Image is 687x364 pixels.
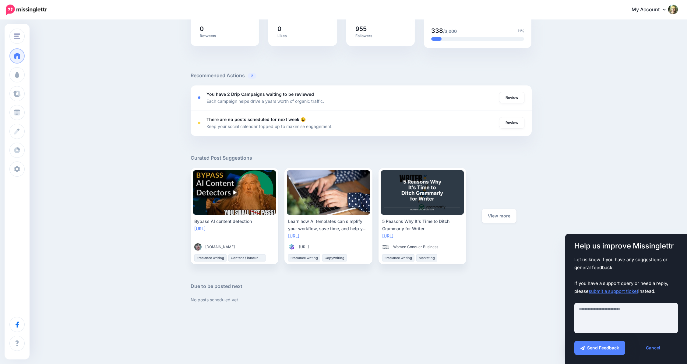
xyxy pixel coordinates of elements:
[205,244,235,250] span: [DOMAIN_NAME]
[200,33,250,38] p: Retweets
[382,254,414,262] li: Freelance writing
[198,96,200,99] div: <div class='status-dot small red margin-right'></div>Error
[206,117,306,122] b: There are no posts scheduled for next week 😩
[574,256,678,295] span: Let us know if you have any suggestions or general feedback. If you have a support query or need ...
[299,244,309,250] span: [URL]
[191,296,532,303] p: No posts scheduled yet.
[228,254,266,262] li: Content / inbound marketing
[288,233,299,238] a: [URL]
[416,254,437,262] li: Marketing
[625,2,678,17] a: My Account
[288,254,320,262] li: Freelance writing
[382,233,393,238] a: [URL]
[194,226,206,231] a: [URL]
[6,5,47,15] img: Missinglettr
[382,218,463,232] div: 5 Reasons Why It's Time to Ditch Grammarly for Writer
[355,33,406,38] p: Followers
[230,188,239,197] img: play-circle-overlay.png
[288,243,295,251] img: T5YXLCD6KSKPPK7OYKRIDXXG3P09G124_thumb.jpg
[393,244,438,250] span: Women Conquer Business
[277,33,328,38] p: Likes
[288,218,369,232] div: Learn how AI templates can simplify your workflow, save time, and help you write more clearly.
[382,243,389,251] img: XB5SVN8VRFDJITDSJTJKK0DRWVIERQC7_thumb.png
[194,254,227,262] li: Freelance writing
[431,27,443,34] span: 338
[194,218,275,225] div: Bypass AI content detection
[191,283,532,290] h5: Due to be posted next
[14,33,20,39] img: menu.png
[443,29,457,34] span: /3,000
[206,92,314,97] b: You have 2 Drip Campaigns waiting to be reviewed
[589,288,638,294] a: submit a support ticket
[206,98,324,105] p: Each campaign helps drive a years worth of organic traffic.
[499,117,524,128] a: Review
[248,73,256,79] span: 2
[431,37,442,41] div: 11% of your posts in the last 30 days have been from Drip Campaigns
[191,72,532,79] h5: Recommended Actions
[355,26,406,32] h5: 955
[482,209,516,223] a: View more
[194,243,202,251] img: 53533197_358021295045294_6740573755115831296_n-bsa87036_thumb.jpg
[206,123,333,130] p: Keep your social calendar topped up to maximise engagement.
[574,341,625,355] button: Send Feedback
[628,341,678,355] a: Cancel
[200,26,250,32] h5: 0
[574,241,678,251] span: Help us improve Missinglettr
[322,254,347,262] li: Copywriting
[499,92,524,103] a: Review
[198,122,200,124] div: <div class='status-dot small red margin-right'></div>Error
[518,28,524,34] span: 11%
[191,154,532,162] h5: Curated Post Suggestions
[277,26,328,32] h5: 0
